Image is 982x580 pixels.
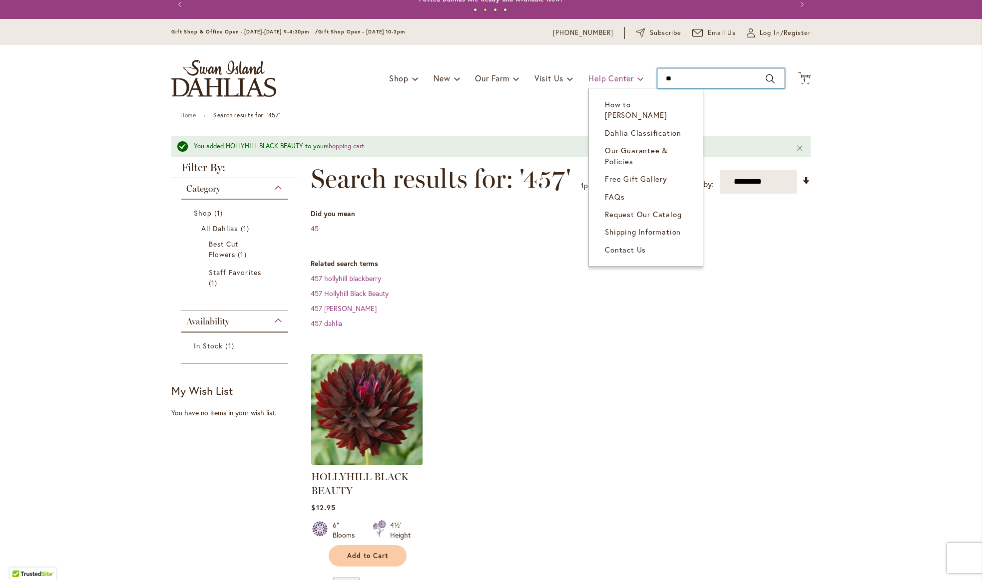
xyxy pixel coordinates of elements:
[798,72,811,85] button: 1
[326,142,364,150] a: shopping cart
[581,178,608,194] p: product
[201,223,271,234] a: All Dahlias
[347,552,388,560] span: Add to Cart
[311,274,381,283] a: 457 hollyhill blackberry
[209,267,263,288] a: Staff Favorites
[534,73,563,83] span: Visit Us
[209,278,220,288] span: 1
[186,183,220,194] span: Category
[311,471,409,497] a: HOLLYHILL BLACK BEAUTY
[171,383,233,398] strong: My Wish List
[605,227,681,237] span: Shipping Information
[503,8,507,11] button: 4 of 4
[194,142,781,151] div: You added HOLLYHILL BLACK BEAUTY to your .
[311,503,335,512] span: $12.95
[692,28,736,38] a: Email Us
[213,111,280,119] strong: Search results for: '457'
[311,164,571,194] span: Search results for: '457'
[605,245,646,255] span: Contact Us
[636,28,681,38] a: Subscribe
[201,224,238,233] span: All Dahlias
[171,60,276,97] a: store logo
[333,520,361,540] div: 6" Blooms
[171,162,298,178] strong: Filter By:
[605,192,624,202] span: FAQs
[7,545,35,573] iframe: Launch Accessibility Center
[180,111,196,119] a: Home
[311,289,389,298] a: 457 Hollyhill Black Beauty
[194,341,223,350] span: In Stock
[588,73,634,83] span: Help Center
[209,239,238,259] span: Best Cut Flowers
[311,209,811,219] dt: Did you mean
[760,28,811,38] span: Log In/Register
[434,73,450,83] span: New
[209,239,263,260] a: Best Cut Flowers
[225,340,236,351] span: 1
[311,259,811,269] dt: Related search terms
[708,28,736,38] span: Email Us
[311,318,342,328] a: 457 dahlia
[171,28,318,35] span: Gift Shop & Office Open - [DATE]-[DATE] 9-4:30pm /
[186,316,229,327] span: Availability
[475,73,509,83] span: Our Farm
[241,223,252,234] span: 1
[605,174,667,184] span: Free Gift Gallery
[311,303,377,313] a: 457 [PERSON_NAME]
[605,209,681,219] span: Request Our Catalog
[474,8,477,11] button: 1 of 4
[390,520,411,540] div: 4½' Height
[605,99,667,120] span: How to [PERSON_NAME]
[171,408,305,418] div: You have no items in your wish list.
[493,8,497,11] button: 3 of 4
[194,340,278,351] a: In Stock 1
[605,145,668,166] span: Our Guarantee & Policies
[209,268,261,277] span: Staff Favorites
[650,28,681,38] span: Subscribe
[605,128,681,138] span: Dahlia Classification
[311,354,423,465] img: HOLLYHILL BLACK BEAUTY
[803,77,806,83] span: 1
[553,28,613,38] a: [PHONE_NUMBER]
[214,208,225,218] span: 1
[581,181,584,190] span: 1
[484,8,487,11] button: 2 of 4
[318,28,405,35] span: Gift Shop Open - [DATE] 10-3pm
[311,224,319,233] a: 45
[194,208,212,218] span: Shop
[389,73,409,83] span: Shop
[747,28,811,38] a: Log In/Register
[311,458,423,467] a: HOLLYHILL BLACK BEAUTY
[329,545,407,567] button: Add to Cart
[194,208,278,218] a: Shop
[238,249,249,260] span: 1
